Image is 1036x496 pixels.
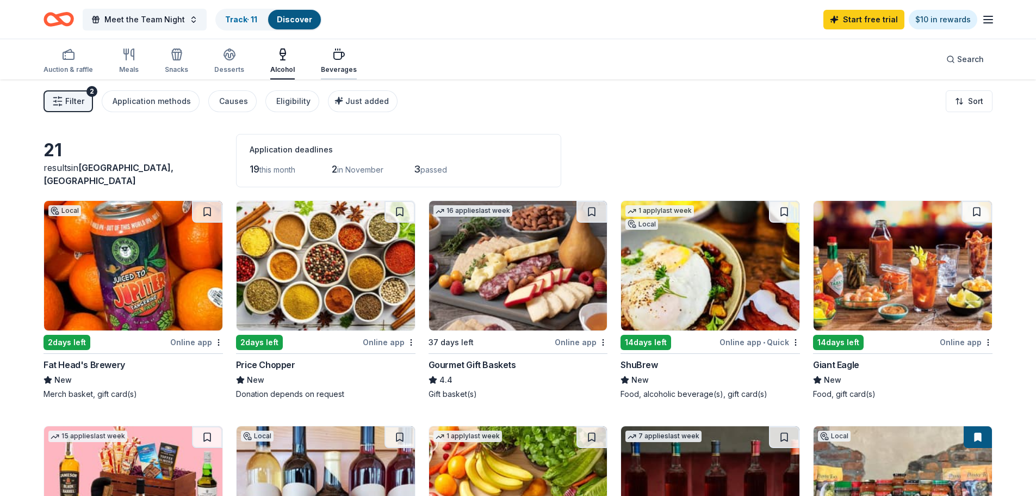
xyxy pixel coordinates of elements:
div: 16 applies last week [433,205,512,217]
div: Application deadlines [250,143,548,156]
span: this month [259,165,295,174]
span: Just added [345,96,389,106]
span: in [44,162,173,186]
span: 19 [250,163,259,175]
button: Sort [946,90,992,112]
div: ShuBrew [621,358,657,371]
a: $10 in rewards [909,10,977,29]
button: Desserts [214,44,244,79]
span: in November [337,165,383,174]
div: Alcohol [270,65,295,74]
button: Auction & raffle [44,44,93,79]
div: Eligibility [276,95,311,108]
div: 2 days left [44,335,90,350]
div: Desserts [214,65,244,74]
a: Home [44,7,74,32]
div: Online app [940,335,992,349]
div: Online app [170,335,223,349]
div: 2 [86,86,97,97]
div: 14 days left [813,335,864,350]
div: Auction & raffle [44,65,93,74]
img: Image for Fat Head's Brewery [44,201,222,330]
span: Meet the Team Night [104,13,185,26]
span: 4.4 [439,373,452,387]
span: Sort [968,95,983,108]
img: Image for Gourmet Gift Baskets [429,201,607,330]
div: 1 apply last week [433,431,502,442]
div: Gourmet Gift Baskets [429,358,516,371]
span: New [824,373,841,387]
span: 2 [332,163,337,175]
div: Giant Eagle [813,358,859,371]
div: 1 apply last week [625,205,694,217]
div: 37 days left [429,336,474,349]
div: 7 applies last week [625,431,702,442]
div: Food, alcoholic beverage(s), gift card(s) [621,389,800,400]
span: [GEOGRAPHIC_DATA], [GEOGRAPHIC_DATA] [44,162,173,186]
img: Image for ShuBrew [621,201,799,330]
span: 3 [414,163,420,175]
div: Local [241,431,274,442]
button: Filter2 [44,90,93,112]
div: results [44,161,223,187]
div: Online app [555,335,607,349]
button: Eligibility [265,90,319,112]
div: Donation depends on request [236,389,415,400]
a: Image for Giant Eagle14days leftOnline appGiant EagleNewFood, gift card(s) [813,200,992,400]
a: Image for Price Chopper2days leftOnline appPrice ChopperNewDonation depends on request [236,200,415,400]
div: 2 days left [236,335,283,350]
button: Beverages [321,44,357,79]
div: Merch basket, gift card(s) [44,389,223,400]
button: Causes [208,90,257,112]
button: Meals [119,44,139,79]
span: Search [957,53,984,66]
button: Alcohol [270,44,295,79]
div: Online app Quick [719,335,800,349]
a: Start free trial [823,10,904,29]
div: Causes [219,95,248,108]
div: Beverages [321,65,357,74]
button: Track· 11Discover [215,9,322,30]
div: Food, gift card(s) [813,389,992,400]
a: Discover [277,15,312,24]
div: Online app [363,335,415,349]
a: Image for ShuBrew1 applylast weekLocal14days leftOnline app•QuickShuBrewNewFood, alcoholic bevera... [621,200,800,400]
img: Image for Giant Eagle [814,201,992,330]
div: Local [625,219,658,230]
a: Image for Fat Head's BreweryLocal2days leftOnline appFat Head's BreweryNewMerch basket, gift card(s) [44,200,223,400]
span: Filter [65,95,84,108]
a: Track· 11 [225,15,257,24]
button: Snacks [165,44,188,79]
a: Image for Gourmet Gift Baskets16 applieslast week37 days leftOnline appGourmet Gift Baskets4.4Gif... [429,200,608,400]
div: 21 [44,139,223,161]
div: Fat Head's Brewery [44,358,125,371]
div: Local [818,431,851,442]
button: Meet the Team Night [83,9,207,30]
div: Local [48,205,81,216]
button: Application methods [102,90,200,112]
div: Gift basket(s) [429,389,608,400]
div: Application methods [113,95,191,108]
span: passed [420,165,447,174]
button: Search [938,48,992,70]
div: 15 applies last week [48,431,127,442]
span: New [631,373,649,387]
span: • [763,338,765,347]
span: New [54,373,72,387]
div: 14 days left [621,335,671,350]
img: Image for Price Chopper [237,201,415,330]
span: New [247,373,264,387]
button: Just added [328,90,398,112]
div: Snacks [165,65,188,74]
div: Price Chopper [236,358,295,371]
div: Meals [119,65,139,74]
